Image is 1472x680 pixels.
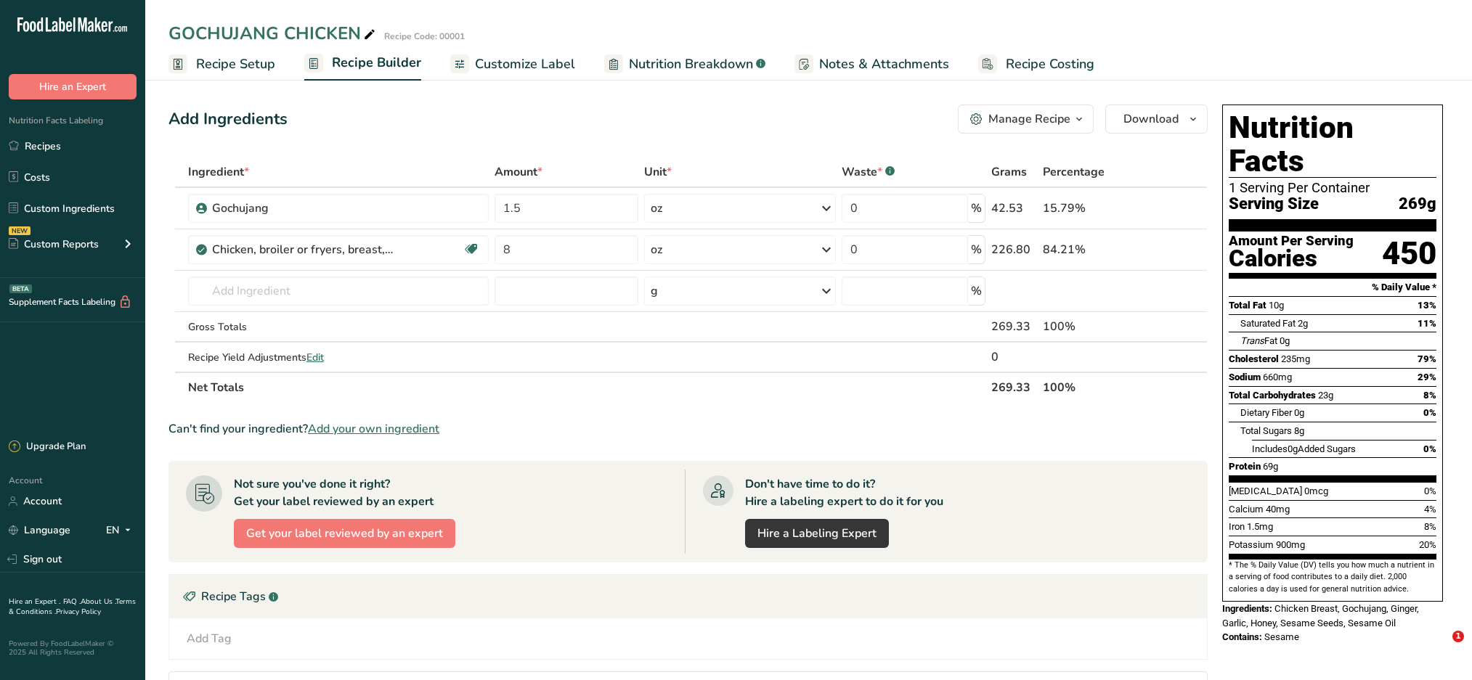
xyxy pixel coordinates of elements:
[495,163,542,181] span: Amount
[332,53,421,73] span: Recipe Builder
[1288,443,1298,454] span: 0g
[745,519,889,548] a: Hire a Labeling Expert
[1281,353,1310,364] span: 235mg
[1229,461,1261,472] span: Protein
[187,630,232,647] div: Add Tag
[9,226,31,235] div: NEW
[651,241,662,258] div: oz
[1452,631,1464,642] span: 1
[1418,372,1436,382] span: 29%
[1424,521,1436,532] span: 8%
[1423,631,1457,665] iframe: Intercom live chat
[988,110,1070,128] div: Manage Recipe
[1229,560,1436,595] section: * The % Daily Value (DV) tells you how much a nutrient in a serving of food contributes to a dail...
[1423,407,1436,418] span: 0%
[1229,504,1264,515] span: Calcium
[651,200,662,217] div: oz
[1247,521,1273,532] span: 1.5mg
[1264,631,1299,642] span: Sesame
[991,200,1037,217] div: 42.53
[384,30,465,43] div: Recipe Code: 00001
[168,420,1208,438] div: Can't find your ingredient?
[185,372,988,402] th: Net Totals
[1240,407,1292,418] span: Dietary Fiber
[168,20,378,46] div: GOCHUJANG CHICKEN
[9,597,60,607] a: Hire an Expert .
[1105,105,1208,134] button: Download
[745,475,943,510] div: Don't have time to do it? Hire a labeling expert to do it for you
[1252,443,1356,454] span: Includes Added Sugars
[106,522,137,539] div: EN
[1229,248,1354,269] div: Calories
[991,318,1037,335] div: 269.33
[1399,195,1436,213] span: 269g
[9,284,32,293] div: BETA
[1280,335,1290,346] span: 0g
[1240,335,1264,346] i: Trans
[9,597,136,617] a: Terms & Conditions .
[991,163,1027,181] span: Grams
[1229,539,1274,550] span: Potassium
[9,517,70,543] a: Language
[1318,390,1333,401] span: 23g
[168,107,288,131] div: Add Ingredients
[651,282,658,300] div: g
[246,525,443,542] span: Get your label reviewed by an expert
[1229,181,1436,195] div: 1 Serving Per Container
[1222,631,1262,642] span: Contains:
[1418,300,1436,311] span: 13%
[604,48,765,81] a: Nutrition Breakdown
[1229,234,1354,248] div: Amount Per Serving
[1043,200,1139,217] div: 15.79%
[1240,318,1296,329] span: Saturated Fat
[1222,603,1419,628] span: Chicken Breast, Gochujang, Ginger, Garlic, Honey, Sesame Seeds, Sesame Oil
[1266,504,1290,515] span: 40mg
[842,163,895,181] div: Waste
[1006,54,1094,74] span: Recipe Costing
[1222,603,1272,614] span: Ingredients:
[1240,425,1292,436] span: Total Sugars
[169,575,1207,618] div: Recipe Tags
[475,54,575,74] span: Customize Label
[212,241,394,258] div: Chicken, broiler or fryers, breast, skinless, boneless, meat only, cooked, grilled
[168,48,275,81] a: Recipe Setup
[991,241,1037,258] div: 226.80
[1424,504,1436,515] span: 4%
[1229,390,1316,401] span: Total Carbohydrates
[196,54,275,74] span: Recipe Setup
[1304,486,1328,496] span: 0mcg
[81,597,115,607] a: About Us .
[644,163,672,181] span: Unit
[629,54,753,74] span: Nutrition Breakdown
[1418,353,1436,364] span: 79%
[1424,486,1436,496] span: 0%
[1276,539,1305,550] span: 900mg
[306,351,324,364] span: Edit
[304,46,421,81] a: Recipe Builder
[9,639,137,657] div: Powered By FoodLabelMaker © 2025 All Rights Reserved
[212,200,394,217] div: Gochujang
[1229,353,1279,364] span: Cholesterol
[1229,195,1319,213] span: Serving Size
[188,350,489,365] div: Recipe Yield Adjustments
[1229,111,1436,178] h1: Nutrition Facts
[56,607,101,617] a: Privacy Policy
[1229,279,1436,296] section: % Daily Value *
[1423,443,1436,454] span: 0%
[1123,110,1179,128] span: Download
[308,420,439,438] span: Add your own ingredient
[1418,318,1436,329] span: 11%
[991,348,1037,366] div: 0
[1229,372,1261,382] span: Sodium
[450,48,575,81] a: Customize Label
[1229,521,1245,532] span: Iron
[234,475,434,510] div: Not sure you've done it right? Get your label reviewed by an expert
[1043,241,1139,258] div: 84.21%
[1043,318,1139,335] div: 100%
[9,237,99,252] div: Custom Reports
[978,48,1094,81] a: Recipe Costing
[1040,372,1142,402] th: 100%
[1298,318,1308,329] span: 2g
[188,276,489,306] input: Add Ingredient
[188,319,489,335] div: Gross Totals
